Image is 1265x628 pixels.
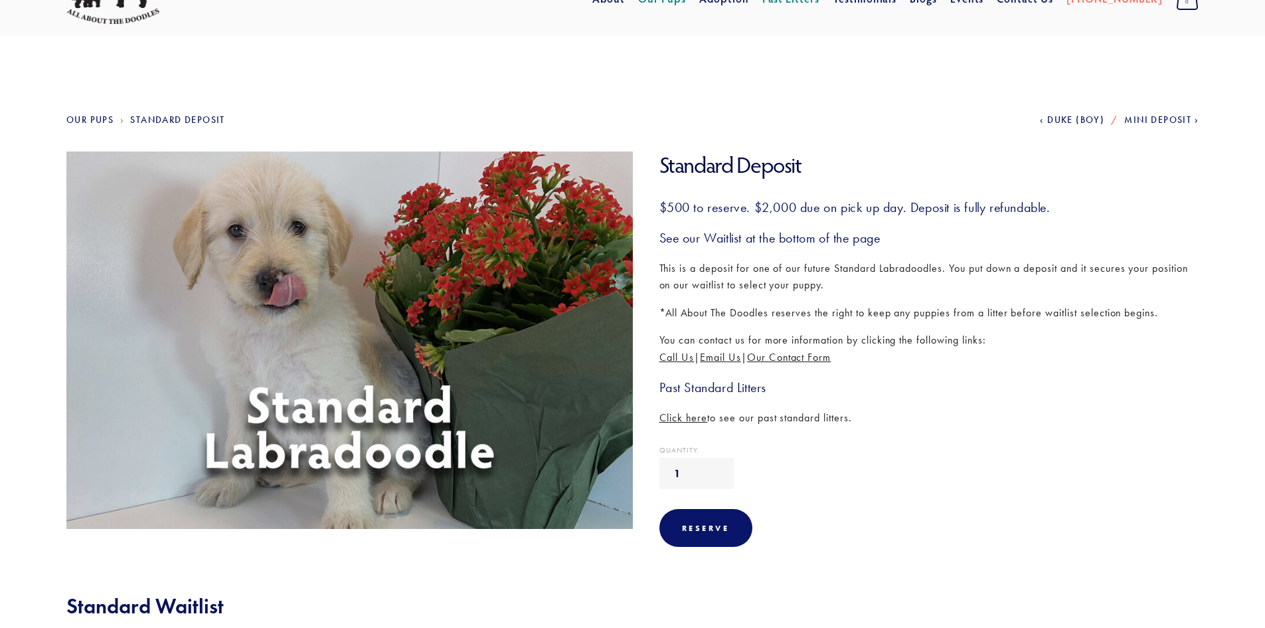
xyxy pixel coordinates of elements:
[66,593,1199,619] h2: Standard Waitlist
[659,152,1199,179] h1: Standard Deposit
[659,199,1199,216] h3: $500 to reserve. $2,000 due on pick up day. Deposit is fully refundable.
[58,152,641,529] img: Standard_Deposit.jpg
[659,409,1199,427] p: to see our past standard litters.
[66,114,114,126] a: Our Pups
[682,523,730,533] div: Reserve
[659,304,1199,322] p: *All About The Doodles reserves the right to keep any puppies from a litter before waitlist selec...
[659,411,708,424] a: Click here
[1040,114,1104,126] a: Duke (Boy)
[1124,114,1191,126] span: Mini Deposit
[659,379,1199,396] h3: Past Standard Litters
[659,351,695,364] a: Call Us
[659,229,1199,247] h3: See our Waitlist at the bottom of the page
[659,458,734,489] input: Quantity
[747,351,831,364] a: Our Contact Form
[659,509,752,547] div: Reserve
[659,260,1199,294] p: This is a deposit for one of our future Standard Labradoodles. You put down a deposit and it secu...
[659,332,1199,366] p: You can contact us for more information by clicking the following links: | |
[700,351,741,364] a: Email Us
[1124,114,1199,126] a: Mini Deposit
[659,447,1199,454] div: Quantity:
[130,114,224,126] a: Standard Deposit
[1047,114,1104,126] span: Duke (Boy)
